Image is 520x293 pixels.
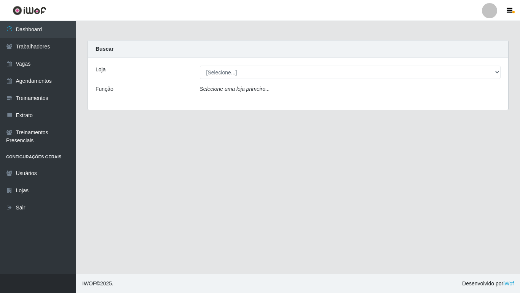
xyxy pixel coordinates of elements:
[82,280,96,287] span: IWOF
[200,86,270,92] i: Selecione uma loja primeiro...
[503,280,514,287] a: iWof
[96,66,105,74] label: Loja
[13,6,46,15] img: CoreUI Logo
[82,280,113,288] span: © 2025 .
[96,85,113,93] label: Função
[96,46,113,52] strong: Buscar
[462,280,514,288] span: Desenvolvido por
